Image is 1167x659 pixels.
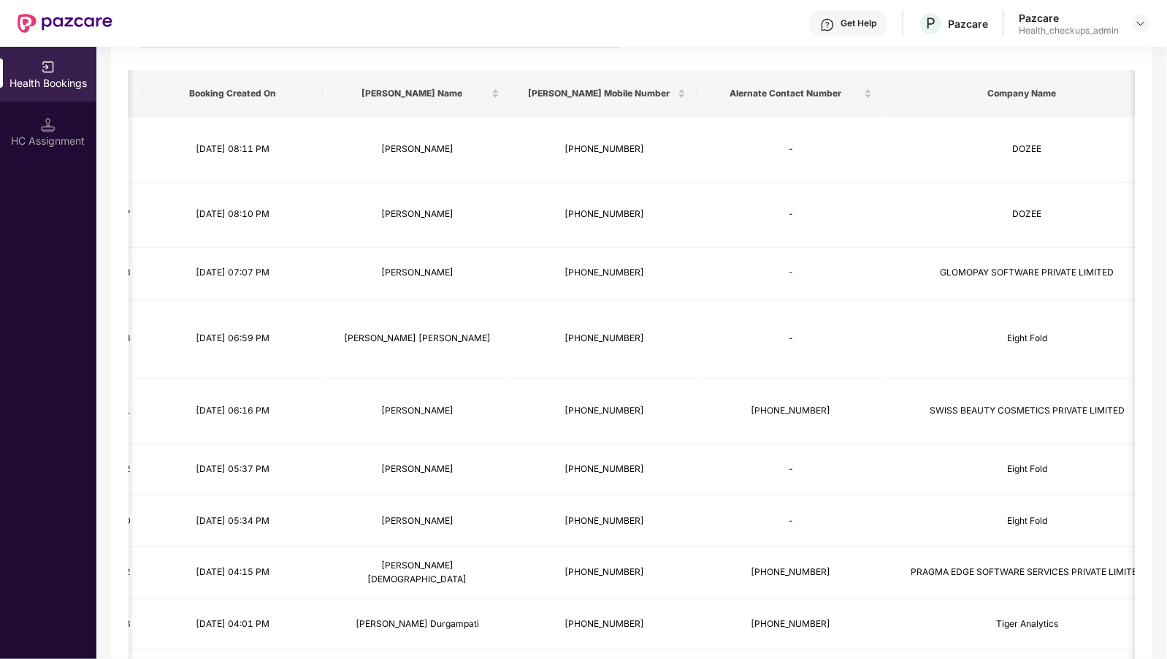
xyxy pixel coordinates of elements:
[323,248,511,300] td: [PERSON_NAME]
[948,17,988,31] div: Pazcare
[697,117,884,183] td: -
[142,599,323,651] td: [DATE] 04:01 PM
[523,88,675,99] span: [PERSON_NAME] Mobile Number
[1019,25,1119,37] div: Health_checkups_admin
[511,70,697,117] th: Booker Mobile Number
[697,547,884,599] td: [PHONE_NUMBER]
[323,300,511,378] td: [PERSON_NAME] [PERSON_NAME]
[895,88,1148,99] span: Company Name
[323,183,511,248] td: [PERSON_NAME]
[334,88,489,99] span: [PERSON_NAME] Name
[142,183,323,248] td: [DATE] 08:10 PM
[697,444,884,496] td: -
[142,248,323,300] td: [DATE] 07:07 PM
[323,378,511,444] td: [PERSON_NAME]
[709,88,861,99] span: Alernate Contact Number
[142,495,323,547] td: [DATE] 05:34 PM
[142,300,323,378] td: [DATE] 06:59 PM
[142,444,323,496] td: [DATE] 05:37 PM
[511,444,697,496] td: [PHONE_NUMBER]
[41,118,56,132] img: svg+xml;base64,PHN2ZyB3aWR0aD0iMTQuNSIgaGVpZ2h0PSIxNC41IiB2aWV3Qm94PSIwIDAgMTYgMTYiIGZpbGw9Im5vbm...
[697,248,884,300] td: -
[511,117,697,183] td: [PHONE_NUMBER]
[142,70,323,117] th: Booking Created On
[142,378,323,444] td: [DATE] 06:16 PM
[1135,18,1147,29] img: svg+xml;base64,PHN2ZyBpZD0iRHJvcGRvd24tMzJ4MzIiIHhtbG5zPSJodHRwOi8vd3d3LnczLm9yZy8yMDAwL3N2ZyIgd2...
[697,495,884,547] td: -
[926,15,935,32] span: P
[323,599,511,651] td: [PERSON_NAME] Durgampati
[697,70,884,117] th: Alernate Contact Number
[1019,11,1119,25] div: Pazcare
[697,300,884,378] td: -
[511,300,697,378] td: [PHONE_NUMBER]
[511,495,697,547] td: [PHONE_NUMBER]
[323,444,511,496] td: [PERSON_NAME]
[142,117,323,183] td: [DATE] 08:11 PM
[511,183,697,248] td: [PHONE_NUMBER]
[323,70,511,117] th: Booker Name
[511,378,697,444] td: [PHONE_NUMBER]
[323,495,511,547] td: [PERSON_NAME]
[323,547,511,599] td: [PERSON_NAME] [DEMOGRAPHIC_DATA]
[18,14,112,33] img: New Pazcare Logo
[697,378,884,444] td: [PHONE_NUMBER]
[841,18,876,29] div: Get Help
[511,547,697,599] td: [PHONE_NUMBER]
[323,117,511,183] td: [PERSON_NAME]
[142,547,323,599] td: [DATE] 04:15 PM
[697,599,884,651] td: [PHONE_NUMBER]
[820,18,835,32] img: svg+xml;base64,PHN2ZyBpZD0iSGVscC0zMngzMiIgeG1sbnM9Imh0dHA6Ly93d3cudzMub3JnLzIwMDAvc3ZnIiB3aWR0aD...
[697,183,884,248] td: -
[41,60,56,75] img: svg+xml;base64,PHN2ZyB3aWR0aD0iMjAiIGhlaWdodD0iMjAiIHZpZXdCb3g9IjAgMCAyMCAyMCIgZmlsbD0ibm9uZSIgeG...
[511,599,697,651] td: [PHONE_NUMBER]
[511,248,697,300] td: [PHONE_NUMBER]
